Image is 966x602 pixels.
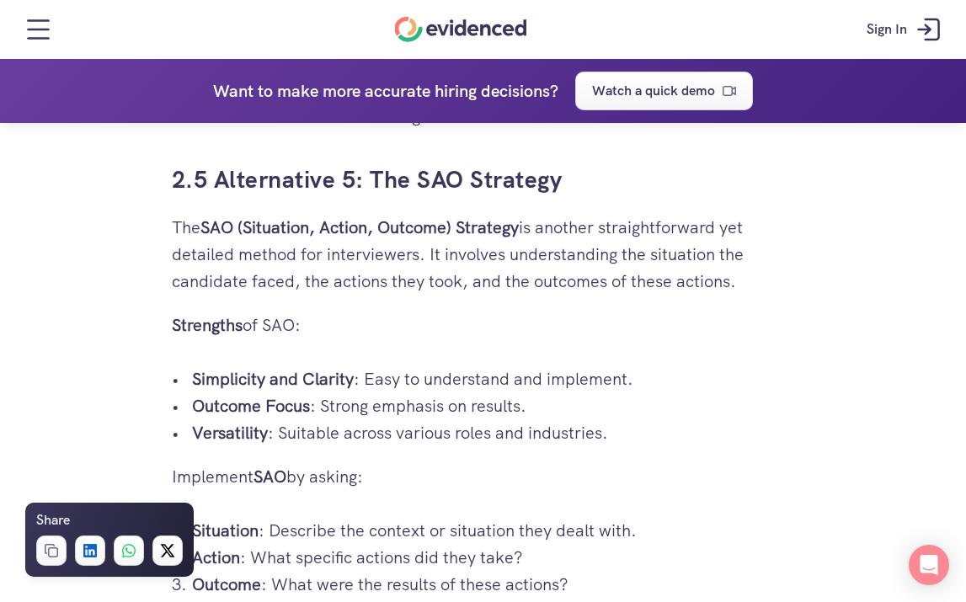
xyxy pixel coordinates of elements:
strong: Situation [192,519,259,541]
a: Watch a quick demo [575,72,753,110]
a: Home [395,17,527,42]
div: Open Intercom Messenger [909,545,949,585]
h4: Want to make more accurate hiring decisions? [213,77,558,104]
a: 2.5 Alternative 5: The SAO Strategy [172,164,563,194]
p: : What were the results of these actions? [192,571,795,598]
a: Sign In [854,4,958,55]
strong: Simplicity and Clarity [192,368,354,390]
p: Watch a quick demo [592,80,715,102]
strong: SAO (Situation, Action, Outcome) Strategy [200,216,519,238]
p: : Easy to understand and implement. [192,365,795,392]
p: : Suitable across various roles and industries. [192,419,795,446]
p: : What specific actions did they take? [192,544,795,571]
h6: Share [36,509,70,531]
p: of SAO: [172,312,795,338]
strong: Versatility [192,422,268,444]
p: Implement by asking: [172,463,795,490]
p: Sign In [867,19,907,40]
p: : Strong emphasis on results. [192,392,795,419]
strong: Action [192,546,240,568]
strong: Outcome [192,573,261,595]
p: The is another straightforward yet detailed method for interviewers. It involves understanding th... [172,214,795,295]
p: : Describe the context or situation they dealt with. [192,517,795,544]
strong: Strengths [172,314,243,336]
strong: SAO [254,466,286,487]
strong: Outcome Focus [192,395,310,417]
